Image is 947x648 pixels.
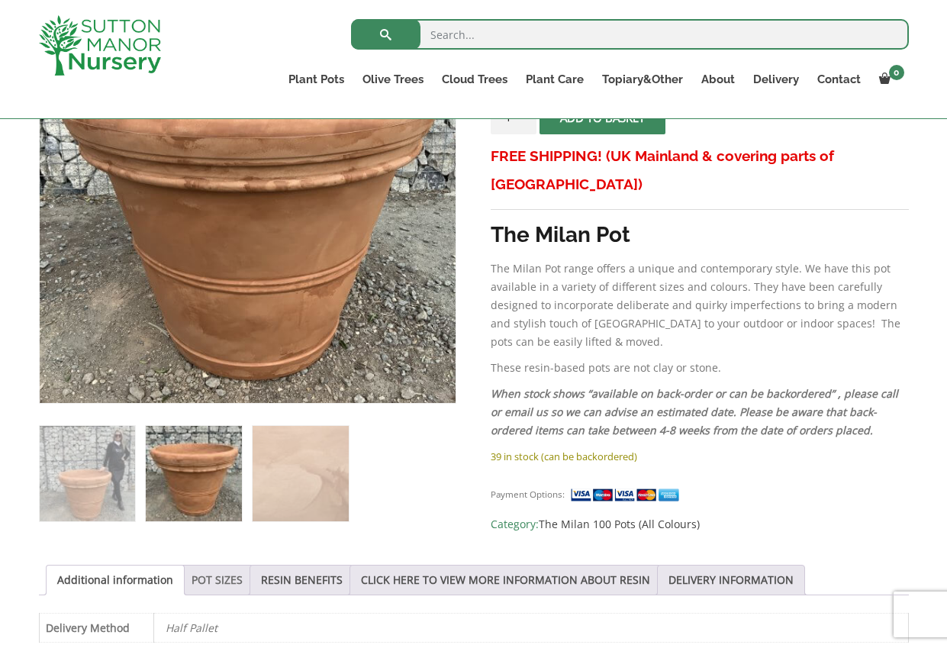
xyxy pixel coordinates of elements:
[39,613,153,642] th: Delivery Method
[491,488,565,500] small: Payment Options:
[491,359,908,377] p: These resin-based pots are not clay or stone.
[39,613,909,643] table: Product Details
[40,426,135,521] img: The Milan Pot 100 Colour Terracotta
[668,566,794,595] a: DELIVERY INFORMATION
[279,69,353,90] a: Plant Pots
[491,515,908,534] span: Category:
[146,426,241,521] img: The Milan Pot 100 Colour Terracotta - Image 2
[744,69,808,90] a: Delivery
[808,69,870,90] a: Contact
[870,69,909,90] a: 0
[491,447,908,466] p: 39 in stock (can be backordered)
[351,19,909,50] input: Search...
[253,426,348,521] img: The Milan Pot 100 Colour Terracotta - Image 3
[491,260,908,351] p: The Milan Pot range offers a unique and contemporary style. We have this pot available in a varie...
[361,566,650,595] a: CLICK HERE TO VIEW MORE INFORMATION ABOUT RESIN
[166,614,897,642] p: Half Pallet
[889,65,904,80] span: 0
[353,69,433,90] a: Olive Trees
[433,69,517,90] a: Cloud Trees
[39,15,161,76] img: logo
[539,517,700,531] a: The Milan 100 Pots (All Colours)
[517,69,593,90] a: Plant Care
[570,487,684,503] img: payment supported
[192,566,243,595] a: POT SIZES
[261,566,343,595] a: RESIN BENEFITS
[57,566,173,595] a: Additional information
[491,142,908,198] h3: FREE SHIPPING! (UK Mainland & covering parts of [GEOGRAPHIC_DATA])
[491,386,898,437] em: When stock shows “available on back-order or can be backordered” , please call or email us so we ...
[491,222,630,247] strong: The Milan Pot
[593,69,692,90] a: Topiary&Other
[692,69,744,90] a: About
